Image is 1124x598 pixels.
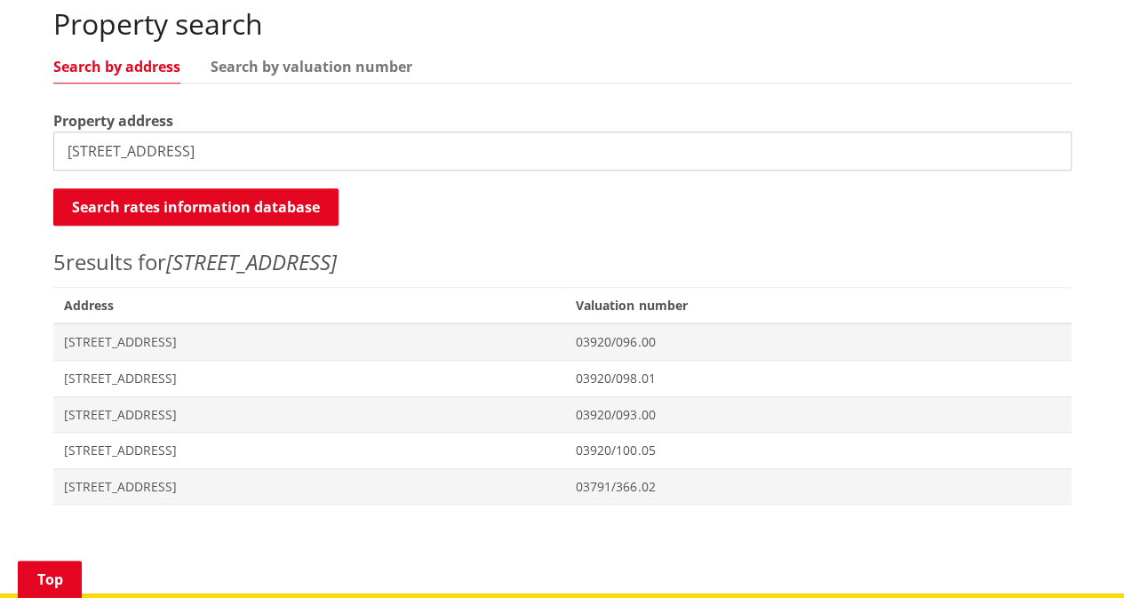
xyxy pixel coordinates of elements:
[576,333,1060,351] span: 03920/096.00
[576,406,1060,424] span: 03920/093.00
[53,287,566,323] span: Address
[53,110,173,132] label: Property address
[53,323,1072,360] a: [STREET_ADDRESS] 03920/096.00
[565,287,1071,323] span: Valuation number
[53,468,1072,505] a: [STREET_ADDRESS] 03791/366.02
[64,478,555,496] span: [STREET_ADDRESS]
[53,247,66,276] span: 5
[53,188,339,226] button: Search rates information database
[211,60,412,74] a: Search by valuation number
[53,7,1072,41] h2: Property search
[53,396,1072,433] a: [STREET_ADDRESS] 03920/093.00
[166,247,337,276] em: [STREET_ADDRESS]
[53,246,1072,278] p: results for
[576,442,1060,459] span: 03920/100.05
[53,360,1072,396] a: [STREET_ADDRESS] 03920/098.01
[64,370,555,387] span: [STREET_ADDRESS]
[64,333,555,351] span: [STREET_ADDRESS]
[576,478,1060,496] span: 03791/366.02
[576,370,1060,387] span: 03920/098.01
[1042,523,1106,587] iframe: Messenger Launcher
[53,433,1072,469] a: [STREET_ADDRESS] 03920/100.05
[18,561,82,598] a: Top
[53,60,180,74] a: Search by address
[64,442,555,459] span: [STREET_ADDRESS]
[64,406,555,424] span: [STREET_ADDRESS]
[53,132,1072,171] input: e.g. Duke Street NGARUAWAHIA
